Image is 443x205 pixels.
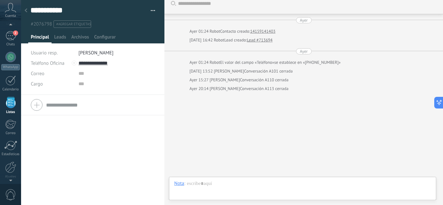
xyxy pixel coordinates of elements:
[5,14,16,18] span: Cuenta
[31,34,49,43] span: Principal
[247,37,272,43] a: Lead #713694
[189,77,210,83] div: Ayer 15:27
[31,21,52,27] span: #2076798
[210,28,220,34] span: Robot
[210,60,220,65] span: Robot
[214,37,224,43] span: Robot
[71,34,89,43] span: Archivos
[214,68,244,74] span: Karen
[189,37,214,43] div: [DATE] 16:42
[56,22,91,27] span: #agregar etiquetas
[31,71,44,77] span: Correo
[184,180,185,187] span: :
[220,28,250,35] div: Contacto creado:
[1,131,20,135] div: Correo
[300,17,308,23] div: Ayer
[274,59,341,66] span: se establece en «[PHONE_NUMBER]»
[244,68,293,74] div: Conversación A101 cerrada
[31,48,74,58] div: Usuario resp.
[78,50,114,56] span: [PERSON_NAME]
[1,110,20,114] div: Listas
[1,152,20,156] div: Estadísticas
[300,48,308,54] div: Ayer
[94,34,115,43] span: Configurar
[31,50,58,56] span: Usuario resp.
[210,77,240,83] span: Karen
[250,28,275,35] a: 14159141403
[1,64,20,70] div: WhatsApp
[224,37,247,43] div: Lead creado:
[189,68,214,74] div: [DATE] 13:52
[240,85,289,92] div: Conversación A113 cerrada
[220,59,274,66] span: El valor del campo «Teléfono»
[1,87,20,92] div: Calendario
[31,60,65,66] span: Teléfono Oficina
[31,68,44,79] button: Correo
[1,42,20,47] div: Chats
[13,30,18,36] span: 2
[31,58,65,68] button: Teléfono Oficina
[240,77,289,83] div: Conversación A110 cerrada
[210,86,240,91] span: Karen
[189,85,210,92] div: Ayer 20:14
[189,28,210,35] div: Ayer 01:24
[189,59,210,66] div: Ayer 01:24
[31,82,43,86] span: Cargo
[31,79,74,89] div: Cargo
[54,34,66,43] span: Leads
